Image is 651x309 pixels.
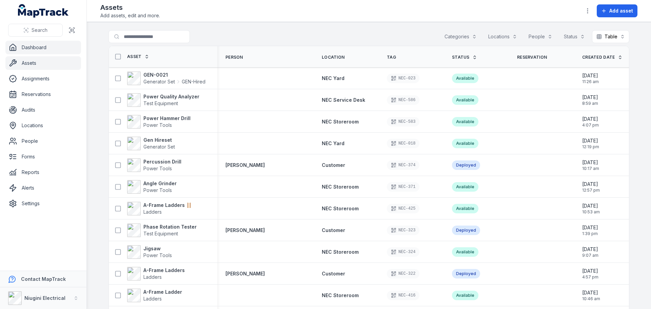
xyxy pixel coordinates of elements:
a: Forms [5,150,81,163]
strong: Gen Hireset [143,137,175,143]
span: 10:53 am [582,209,600,215]
div: Deployed [452,160,480,170]
time: 5/26/2025, 10:17:52 AM [582,159,599,171]
div: Available [452,139,478,148]
a: Settings [5,197,81,210]
time: 5/13/2025, 12:57:39 PM [582,181,600,193]
strong: Angle Grinder [143,180,177,187]
a: NEC Storeroom [322,184,359,190]
strong: Phase Rotation Tester [143,224,197,230]
span: Asset [127,54,142,59]
span: Search [32,27,47,34]
a: [PERSON_NAME] [225,270,265,277]
span: [DATE] [582,224,598,231]
span: NEC Yard [322,75,344,81]
span: [DATE] [582,72,599,79]
div: NEC-374 [387,160,419,170]
span: Created Date [582,55,615,60]
strong: Jigsaw [143,245,172,252]
a: Reservations [5,88,81,101]
span: [DATE] [582,202,600,209]
span: Add asset [609,7,633,14]
span: NEC Storeroom [322,206,359,211]
span: Add assets, edit and more. [100,12,160,19]
span: Generator Set [143,144,175,150]
span: Power Tools [143,252,172,258]
a: Percussion DrillPower Tools [127,158,181,172]
a: Assets [5,56,81,70]
div: NEC-322 [387,269,419,278]
time: 7/8/2025, 8:59:22 AM [582,94,598,106]
span: 10:46 am [582,296,600,302]
a: Reports [5,166,81,179]
div: Available [452,95,478,105]
div: NEC-586 [387,95,419,105]
button: Status [559,30,589,43]
span: Generator Set [143,78,175,85]
span: Status [452,55,470,60]
span: Person [225,55,243,60]
div: Available [452,204,478,213]
a: Locations [5,119,81,132]
span: 12:19 pm [582,144,599,150]
span: Tag [387,55,396,60]
span: Power Tools [143,187,172,193]
a: Phase Rotation TesterTest Equipment [127,224,197,237]
span: Ladders [143,296,162,302]
time: 4/14/2025, 9:07:12 AM [582,246,598,258]
span: Test Equipment [143,100,178,106]
a: NEC Storeroom [322,118,359,125]
span: Location [322,55,344,60]
div: Available [452,117,478,127]
span: [DATE] [582,116,599,122]
a: Assignments [5,72,81,85]
time: 5/12/2025, 10:53:50 AM [582,202,600,215]
a: GEN-0021Generator SetGEN-Hired [127,72,205,85]
span: 11:26 am [582,79,599,84]
strong: A-Frame Ladders [143,267,185,274]
div: Deployed [452,269,480,278]
div: Available [452,182,478,192]
a: NEC Storeroom [322,249,359,255]
div: NEC-416 [387,291,419,300]
span: NEC Storeroom [322,119,359,124]
span: Ladders [143,209,162,215]
span: NEC Yard [322,140,344,146]
strong: GEN-0021 [143,72,205,78]
a: Status [452,55,477,60]
span: Test Equipment [143,231,178,236]
span: 4:07 pm [582,122,599,128]
span: Customer [322,271,345,276]
div: NEC-324 [387,247,419,257]
a: Power Hammer DrillPower Tools [127,115,191,129]
button: Search [8,24,63,37]
strong: [PERSON_NAME] [225,227,265,234]
span: [DATE] [582,137,599,144]
strong: Power Quality Analyzer [143,93,199,100]
a: Dashboard [5,41,81,54]
strong: [PERSON_NAME] [225,162,265,169]
span: [DATE] [582,268,598,274]
span: 1:39 pm [582,231,598,236]
a: Customer [322,270,345,277]
a: A-Frame LaddersLadders [127,267,185,281]
a: Gen HiresetGenerator Set [127,137,175,150]
span: [DATE] [582,289,600,296]
time: 8/4/2025, 11:26:58 AM [582,72,599,84]
span: NEC Storeroom [322,292,359,298]
time: 3/26/2025, 10:46:08 AM [582,289,600,302]
strong: A-Frame Ladders 🪜 [143,202,192,209]
a: MapTrack [18,4,69,18]
span: Customer [322,162,345,168]
div: NEC-425 [387,204,419,213]
a: People [5,134,81,148]
span: [DATE] [582,159,599,166]
strong: A-Frame Ladder [143,289,182,295]
span: 4:57 pm [582,274,598,280]
a: NEC Storeroom [322,205,359,212]
span: 12:57 pm [582,188,600,193]
span: [DATE] [582,94,598,101]
time: 4/10/2025, 4:57:19 PM [582,268,598,280]
span: [DATE] [582,246,598,253]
